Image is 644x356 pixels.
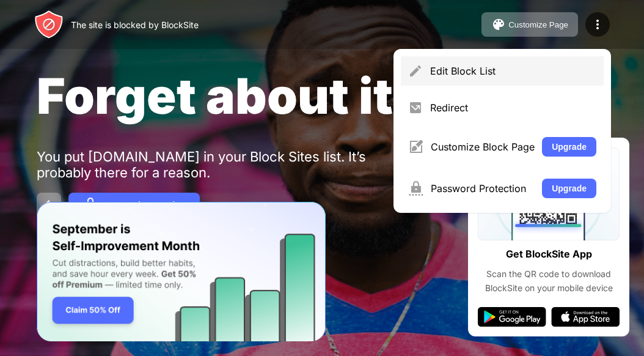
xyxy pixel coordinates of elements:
div: Redirect [430,102,596,114]
img: app-store.svg [551,307,620,327]
iframe: Banner [37,202,326,342]
div: Customize Page [508,20,568,29]
div: You put [DOMAIN_NAME] in your Block Sites list. It’s probably there for a reason. [37,149,414,180]
div: The site is blocked by BlockSite [71,20,199,30]
span: Forget about it. [37,66,411,125]
button: Customize Page [481,12,578,37]
img: menu-icon.svg [590,17,605,32]
button: Upgrade [542,179,596,198]
img: menu-pencil.svg [408,64,423,78]
div: Edit Block List [430,65,596,77]
img: menu-redirect.svg [408,100,423,115]
img: header-logo.svg [34,10,64,39]
img: google-play.svg [478,307,546,327]
div: Password Protection [431,182,535,195]
img: password.svg [83,198,98,212]
button: Password Protection [68,193,200,217]
div: Password Protection [100,200,185,210]
img: menu-password.svg [408,181,423,196]
button: Upgrade [542,137,596,157]
img: pallet.svg [491,17,506,32]
img: back.svg [42,198,56,212]
div: Customize Block Page [431,141,535,153]
img: menu-customize.svg [408,139,423,154]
